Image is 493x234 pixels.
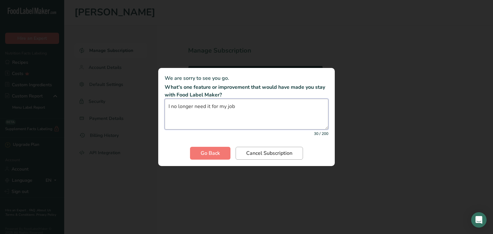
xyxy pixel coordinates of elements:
span: Go Back [201,149,220,157]
div: Open Intercom Messenger [471,212,487,228]
span: Cancel Subscription [246,149,292,157]
p: What's one feature or improvement that would have made you stay with Food Label Maker? [165,83,328,99]
button: Cancel Subscription [236,147,303,160]
small: 30 / 200 [314,131,328,137]
p: We are sorry to see you go. [165,74,328,82]
button: Go Back [190,147,230,160]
